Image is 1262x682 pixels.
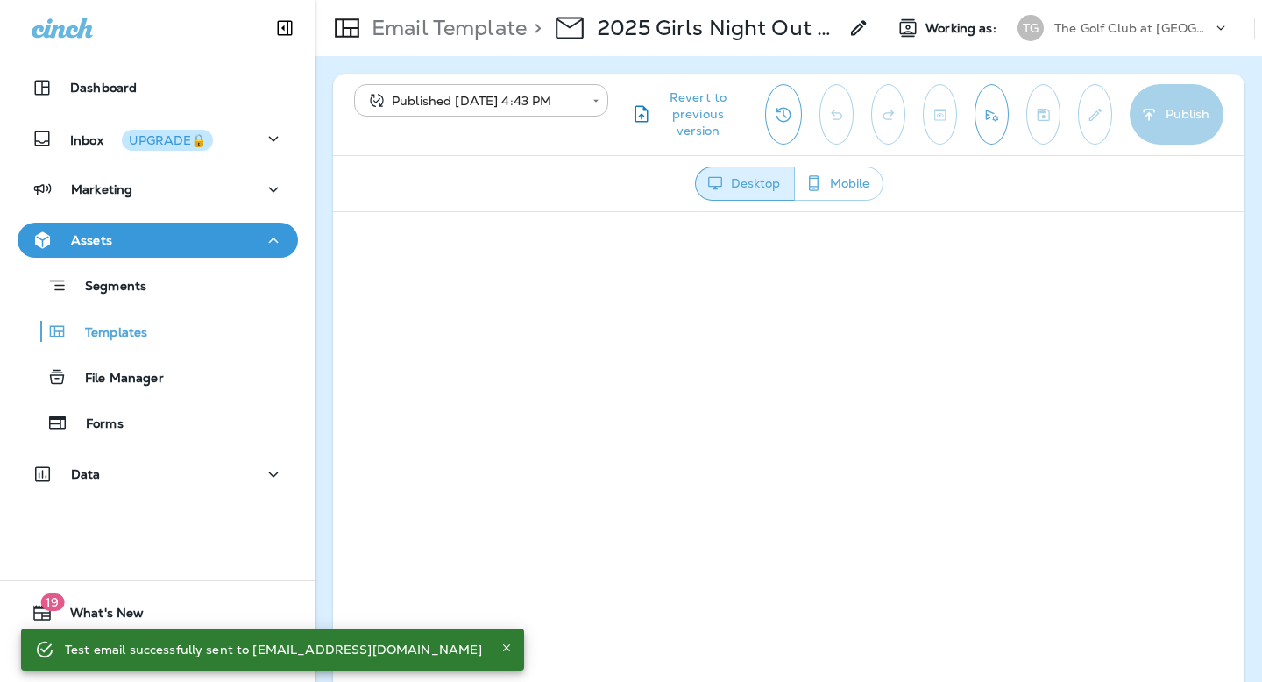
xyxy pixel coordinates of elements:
[18,172,298,207] button: Marketing
[18,595,298,630] button: 19What's New
[129,134,206,146] div: UPGRADE🔒
[695,167,795,201] button: Desktop
[70,130,213,148] p: Inbox
[18,637,298,672] button: Support
[365,15,527,41] p: Email Template
[18,404,298,441] button: Forms
[366,92,580,110] div: Published [DATE] 4:43 PM
[18,359,298,395] button: File Manager
[53,606,144,627] span: What's New
[765,84,802,145] button: View Changelog
[67,325,147,342] p: Templates
[67,279,146,296] p: Segments
[1054,21,1212,35] p: The Golf Club at [GEOGRAPHIC_DATA]
[71,233,112,247] p: Assets
[975,84,1009,145] button: Send test email
[794,167,883,201] button: Mobile
[122,130,213,151] button: UPGRADE🔒
[67,371,164,387] p: File Manager
[18,223,298,258] button: Assets
[496,637,517,658] button: Close
[18,70,298,105] button: Dashboard
[260,11,309,46] button: Collapse Sidebar
[70,81,137,95] p: Dashboard
[925,21,1000,36] span: Working as:
[527,15,542,41] p: >
[40,593,64,611] span: 19
[65,634,482,665] div: Test email successfully sent to [EMAIL_ADDRESS][DOMAIN_NAME]
[68,416,124,433] p: Forms
[18,121,298,156] button: InboxUPGRADE🔒
[652,89,744,139] span: Revert to previous version
[1017,15,1044,41] div: TG
[71,182,132,196] p: Marketing
[598,15,838,41] p: 2025 Girls Night Out - 9/25
[18,457,298,492] button: Data
[18,266,298,304] button: Segments
[18,313,298,350] button: Templates
[71,467,101,481] p: Data
[622,84,751,145] button: Revert to previous version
